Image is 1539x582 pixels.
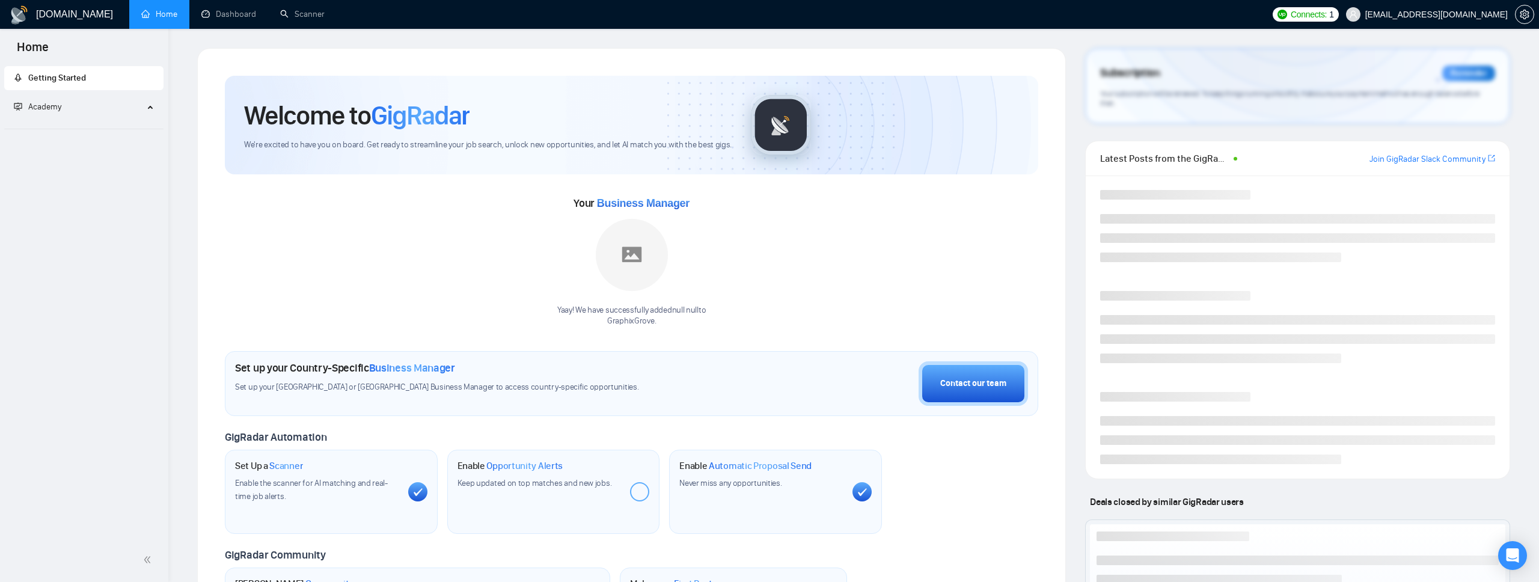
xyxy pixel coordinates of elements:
span: fund-projection-screen [14,102,22,111]
span: Academy [28,102,61,112]
span: Keep updated on top matches and new jobs. [457,478,612,488]
span: Connects: [1291,8,1327,21]
a: dashboardDashboard [201,9,256,19]
span: Your subscription will be renewed. To keep things running smoothly, make sure your payment method... [1100,89,1479,108]
span: Your [574,197,690,210]
h1: Enable [457,460,563,472]
span: We're excited to have you on board. Get ready to streamline your job search, unlock new opportuni... [244,139,732,151]
span: Latest Posts from the GigRadar Community [1100,151,1230,166]
span: user [1349,10,1357,19]
li: Academy Homepage [4,124,164,132]
a: setting [1515,10,1534,19]
div: Yaay! We have successfully added null null to [557,305,706,328]
h1: Welcome to [244,99,470,132]
span: Home [7,38,58,64]
img: placeholder.png [596,219,668,291]
span: Academy [14,102,61,112]
h1: Enable [679,460,812,472]
button: setting [1515,5,1534,24]
span: Opportunity Alerts [486,460,563,472]
span: double-left [143,554,155,566]
a: searchScanner [280,9,325,19]
li: Getting Started [4,66,164,90]
h1: Set up your Country-Specific [235,361,455,375]
span: Scanner [269,460,303,472]
a: homeHome [141,9,177,19]
div: Open Intercom Messenger [1498,541,1527,570]
h1: Set Up a [235,460,303,472]
span: setting [1516,10,1534,19]
span: Deals closed by similar GigRadar users [1085,491,1248,512]
span: rocket [14,73,22,82]
span: GigRadar Community [225,548,326,562]
p: GraphixGrove . [557,316,706,327]
span: Subscription [1100,63,1160,84]
span: Business Manager [369,361,455,375]
span: GigRadar [371,99,470,132]
span: Set up your [GEOGRAPHIC_DATA] or [GEOGRAPHIC_DATA] Business Manager to access country-specific op... [235,382,711,393]
img: gigradar-logo.png [751,95,811,155]
span: Enable the scanner for AI matching and real-time job alerts. [235,478,388,501]
span: GigRadar Automation [225,430,326,444]
button: Contact our team [919,361,1028,406]
div: Reminder [1442,66,1495,81]
span: Getting Started [28,73,86,83]
span: Automatic Proposal Send [709,460,812,472]
span: 1 [1329,8,1334,21]
span: Never miss any opportunities. [679,478,782,488]
img: upwork-logo.png [1277,10,1287,19]
img: logo [10,5,29,25]
a: export [1488,153,1495,164]
span: Business Manager [597,197,690,209]
span: export [1488,153,1495,163]
a: Join GigRadar Slack Community [1369,153,1485,166]
div: Contact our team [940,377,1006,390]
